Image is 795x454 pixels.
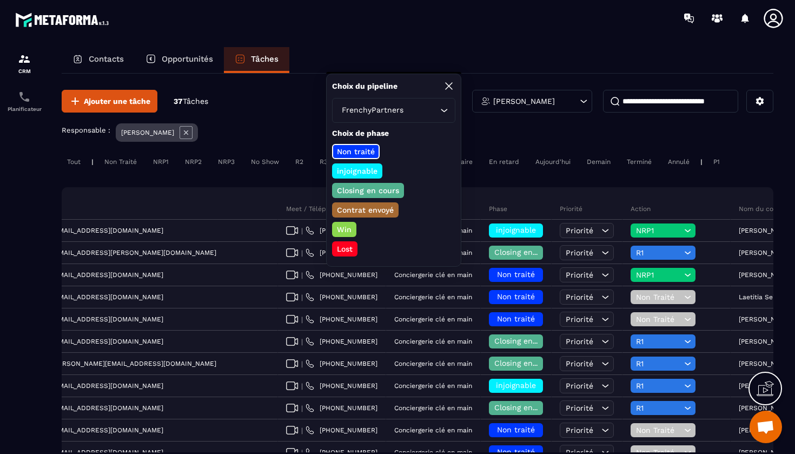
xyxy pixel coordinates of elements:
[89,54,124,64] p: Contacts
[286,205,341,213] p: Meet / Téléphone
[566,226,593,235] span: Priorité
[301,404,303,412] span: |
[496,226,536,234] span: injoignable
[446,155,478,168] div: À faire
[306,337,377,346] a: [PHONE_NUMBER]
[180,155,207,168] div: NRP2
[581,155,616,168] div: Demain
[708,155,725,168] div: P1
[636,293,681,301] span: Non Traité
[174,96,208,107] p: 37
[631,205,651,213] p: Action
[183,97,208,106] span: Tâches
[301,315,303,324] span: |
[335,205,395,215] p: Contrat envoyé
[3,68,46,74] p: CRM
[3,44,46,82] a: formationformationCRM
[566,426,593,435] span: Priorité
[739,338,792,345] p: [PERSON_NAME]
[306,359,377,368] a: [PHONE_NUMBER]
[636,248,681,257] span: R1
[62,155,86,168] div: Tout
[636,226,681,235] span: NRP1
[15,10,112,30] img: logo
[99,155,142,168] div: Non Traité
[739,360,792,367] p: [PERSON_NAME]
[750,411,782,443] div: Ouvrir le chat
[121,129,174,136] p: [PERSON_NAME]
[394,426,472,434] p: Conciergerie clé en main
[566,359,593,368] span: Priorité
[306,315,377,324] a: [PHONE_NUMBER]
[636,337,681,346] span: R1
[335,146,376,157] p: Non traité
[739,205,790,213] p: Nom du contact
[394,360,472,367] p: Conciergerie clé en main
[739,382,792,390] p: [PERSON_NAME]
[306,248,377,257] a: [PHONE_NUMBER]
[62,90,157,113] button: Ajouter une tâche
[530,155,576,168] div: Aujourd'hui
[636,359,681,368] span: R1
[394,404,472,412] p: Conciergerie clé en main
[335,224,353,235] p: Win
[566,271,593,279] span: Priorité
[394,293,472,301] p: Conciergerie clé en main
[700,158,703,166] p: |
[497,314,535,323] span: Non traité
[566,293,593,301] span: Priorité
[636,271,681,279] span: NRP1
[636,426,681,435] span: Non Traité
[306,426,377,435] a: [PHONE_NUMBER]
[135,47,224,73] a: Opportunités
[301,338,303,346] span: |
[483,155,525,168] div: En retard
[62,47,135,73] a: Contacts
[394,271,472,279] p: Conciergerie clé en main
[62,126,110,134] p: Responsable :
[246,155,284,168] div: No Show
[335,166,379,176] p: injoignable
[332,81,398,91] p: Choix du pipeline
[394,382,472,390] p: Conciergerie clé en main
[636,315,681,324] span: Non Traité
[148,155,174,168] div: NRP1
[494,337,556,345] span: Closing en cours
[306,381,377,390] a: [PHONE_NUMBER]
[18,90,31,103] img: scheduler
[566,404,593,412] span: Priorité
[739,404,792,412] p: [PERSON_NAME]
[301,382,303,390] span: |
[494,359,556,367] span: Closing en cours
[290,155,309,168] div: R2
[84,96,150,107] span: Ajouter une tâche
[566,248,593,257] span: Priorité
[3,106,46,112] p: Planificateur
[406,104,438,116] input: Search for option
[497,270,535,279] span: Non traité
[560,205,582,213] p: Priorité
[621,155,657,168] div: Terminé
[494,248,556,256] span: Closing en cours
[494,403,556,412] span: Closing en cours
[301,360,303,368] span: |
[332,128,455,139] p: Choix de phase
[306,271,377,279] a: [PHONE_NUMBER]
[224,47,289,73] a: Tâches
[493,97,555,105] p: [PERSON_NAME]
[301,271,303,279] span: |
[739,426,792,434] p: [PERSON_NAME]
[335,185,401,196] p: Closing en cours
[739,249,792,256] p: [PERSON_NAME]
[335,244,354,254] p: Lost
[566,315,593,324] span: Priorité
[739,315,792,323] p: [PERSON_NAME]
[301,227,303,235] span: |
[306,226,377,235] a: [PHONE_NUMBER]
[213,155,240,168] div: NRP3
[314,155,333,168] div: R3
[251,54,279,64] p: Tâches
[394,315,472,323] p: Conciergerie clé en main
[3,82,46,120] a: schedulerschedulerPlanificateur
[18,52,31,65] img: formation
